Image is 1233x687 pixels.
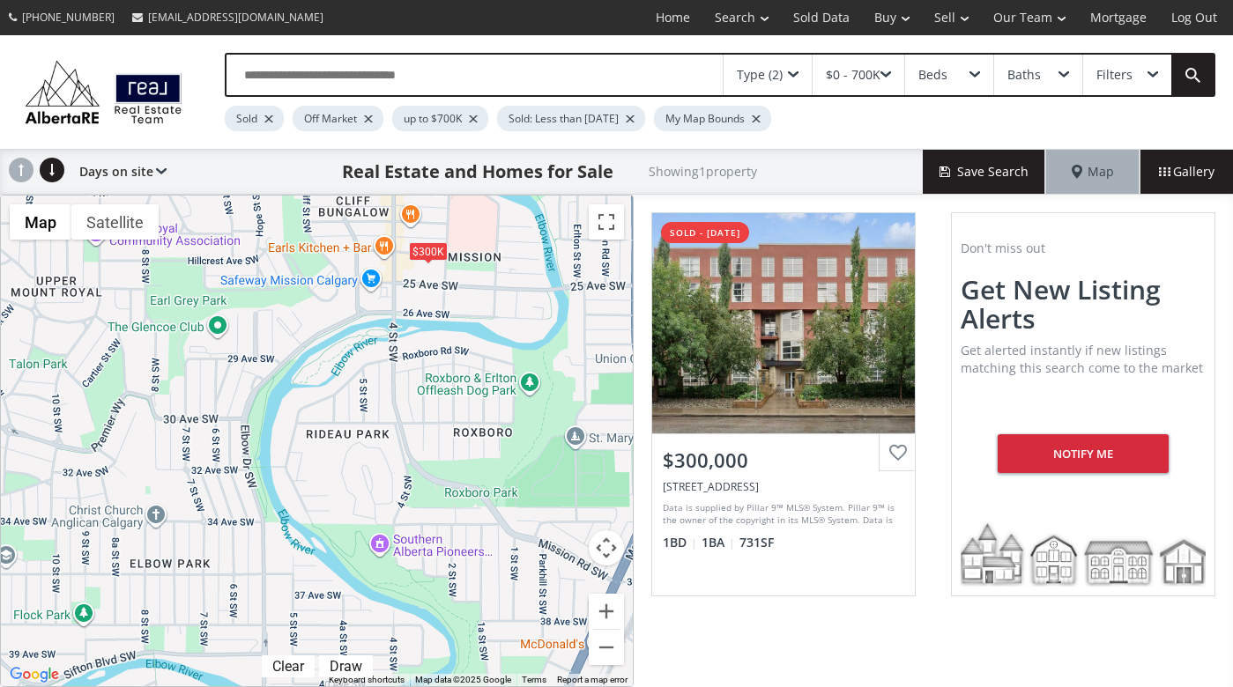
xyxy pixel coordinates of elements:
[589,530,624,565] button: Map camera controls
[522,675,546,684] a: Terms
[342,159,613,184] h1: Real Estate and Homes for Sale
[5,663,63,686] img: Google
[1046,150,1140,194] div: Map
[5,663,63,686] a: Open this area in Google Maps (opens a new window)
[739,534,774,551] span: 731 SF
[123,1,332,33] a: [EMAIL_ADDRESS][DOMAIN_NAME]
[268,658,308,675] div: Clear
[497,106,645,131] div: Sold: Less than [DATE]
[589,630,624,665] button: Zoom out
[1096,69,1133,81] div: Filters
[663,501,900,528] div: Data is supplied by Pillar 9™ MLS® System. Pillar 9™ is the owner of the copyright in its MLS® Sy...
[10,204,71,240] button: Show street map
[1072,163,1114,181] span: Map
[148,10,323,25] span: [EMAIL_ADDRESS][DOMAIN_NAME]
[663,447,904,474] div: $300,000
[702,534,735,551] span: 1 BA
[634,195,933,614] a: sold - [DATE]$300,000[STREET_ADDRESS]Data is supplied by Pillar 9™ MLS® System. Pillar 9™ is the ...
[1140,150,1233,194] div: Gallery
[408,241,447,260] div: $300K
[71,150,167,194] div: Days on site
[918,69,947,81] div: Beds
[923,150,1046,194] button: Save Search
[961,240,1045,256] span: Don't miss out
[557,675,628,684] a: Report a map error
[663,534,697,551] span: 1 BD
[415,675,511,684] span: Map data ©2025 Google
[663,479,904,494] div: 315 24 Avenue SW #314, Calgary, AB T2S 3E7
[589,594,624,629] button: Zoom in
[18,56,189,128] img: Logo
[1007,69,1041,81] div: Baths
[329,674,405,686] button: Keyboard shortcuts
[826,69,880,81] div: $0 - 700K
[961,342,1203,376] span: Get alerted instantly if new listings matching this search come to the market
[22,10,115,25] span: [PHONE_NUMBER]
[262,658,315,675] div: Click to clear.
[293,106,383,131] div: Off Market
[649,165,757,178] h2: Showing 1 property
[654,106,771,131] div: My Map Bounds
[71,204,159,240] button: Show satellite imagery
[589,204,624,240] button: Toggle fullscreen view
[933,195,1233,614] a: Don't miss outGet new listing alertsGet alerted instantly if new listings matching this search co...
[998,434,1170,473] div: Notify me
[737,69,783,81] div: Type (2)
[325,658,367,675] div: Draw
[392,106,488,131] div: up to $700K
[961,275,1206,333] h2: Get new listing alerts
[225,106,284,131] div: Sold
[1159,163,1214,181] span: Gallery
[319,658,373,675] div: Click to draw.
